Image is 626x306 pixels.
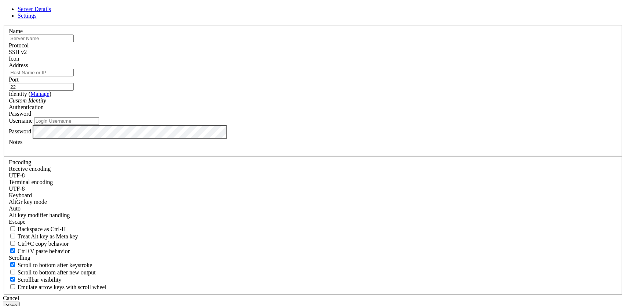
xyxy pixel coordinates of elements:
label: Set the expected encoding for data received from the host. If the encodings do not match, visual ... [9,199,47,205]
div: Password [9,111,617,117]
label: Notes [9,139,22,145]
label: Ctrl-C copies if true, send ^C to host if false. Ctrl-Shift-C sends ^C to host if true, copies if... [9,241,69,247]
input: Backspace as Ctrl-H [10,226,15,231]
label: Identity [9,91,51,97]
span: Auto [9,205,21,212]
span: Escape [9,219,25,225]
label: Scrolling [9,255,30,261]
label: Encoding [9,159,31,165]
span: Treat Alt key as Meta key [18,233,78,240]
label: Ctrl+V pastes if true, sends ^V to host if false. Ctrl+Shift+V sends ^V to host if true, pastes i... [9,248,70,254]
input: Port Number [9,83,74,91]
input: Treat Alt key as Meta key [10,234,15,238]
label: Authentication [9,104,44,110]
input: Ctrl+V paste behavior [10,248,15,253]
input: Server Name [9,35,74,42]
label: Protocol [9,42,29,48]
label: Name [9,28,23,34]
label: Whether to scroll to the bottom on any keystroke. [9,262,92,268]
i: Custom Identity [9,97,46,104]
label: Scroll to bottom after new output. [9,269,96,276]
span: Ctrl+C copy behavior [18,241,69,247]
input: Scroll to bottom after keystroke [10,262,15,267]
span: Password [9,111,31,117]
label: Controls how the Alt key is handled. Escape: Send an ESC prefix. 8-Bit: Add 128 to the typed char... [9,212,70,218]
input: Emulate arrow keys with scroll wheel [10,284,15,289]
div: UTF-8 [9,172,617,179]
span: Scrollbar visibility [18,277,62,283]
label: Whether the Alt key acts as a Meta key or as a distinct Alt key. [9,233,78,240]
label: Address [9,62,28,68]
label: Username [9,118,33,124]
span: UTF-8 [9,186,25,192]
div: SSH v2 [9,49,617,55]
input: Scrollbar visibility [10,277,15,282]
label: If true, the backspace should send BS ('\x08', aka ^H). Otherwise the backspace key should send '... [9,226,66,232]
input: Host Name or IP [9,69,74,76]
span: Ctrl+V paste behavior [18,248,70,254]
label: Password [9,128,31,134]
span: ( ) [29,91,51,97]
div: UTF-8 [9,186,617,192]
input: Scroll to bottom after new output [10,270,15,274]
label: Set the expected encoding for data received from the host. If the encodings do not match, visual ... [9,166,51,172]
label: Icon [9,55,19,62]
div: Escape [9,219,617,225]
div: Cancel [3,295,623,302]
input: Ctrl+C copy behavior [10,241,15,246]
input: Login Username [34,117,99,125]
span: Backspace as Ctrl-H [18,226,66,232]
a: Settings [18,12,37,19]
div: Custom Identity [9,97,617,104]
span: UTF-8 [9,172,25,179]
label: Port [9,76,19,83]
a: Server Details [18,6,51,12]
span: Emulate arrow keys with scroll wheel [18,284,106,290]
a: Manage [30,91,50,97]
div: Auto [9,205,617,212]
label: When using the alternative screen buffer, and DECCKM (Application Cursor Keys) is active, mouse w... [9,284,106,290]
label: The default terminal encoding. ISO-2022 enables character map translations (like graphics maps). ... [9,179,53,185]
label: Keyboard [9,192,32,198]
span: Scroll to bottom after keystroke [18,262,92,268]
label: The vertical scrollbar mode. [9,277,62,283]
span: SSH v2 [9,49,27,55]
span: Scroll to bottom after new output [18,269,96,276]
